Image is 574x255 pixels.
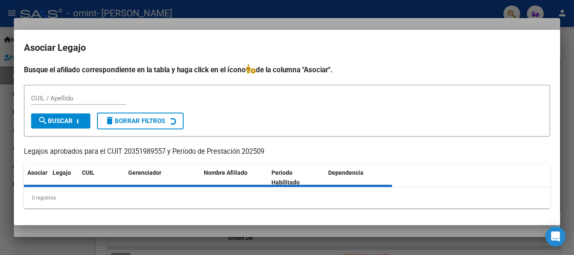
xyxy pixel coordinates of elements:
div: 0 registros [24,187,550,208]
h4: Busque el afiliado correspondiente en la tabla y haga click en el ícono de la columna "Asociar". [24,64,550,75]
datatable-header-cell: Dependencia [325,164,392,192]
h2: Asociar Legajo [24,40,550,56]
datatable-header-cell: Gerenciador [125,164,200,192]
span: Dependencia [328,169,363,176]
datatable-header-cell: Periodo Habilitado [268,164,325,192]
mat-icon: search [38,116,48,126]
datatable-header-cell: CUIL [79,164,125,192]
span: Legajo [53,169,71,176]
datatable-header-cell: Legajo [49,164,79,192]
datatable-header-cell: Asociar [24,164,49,192]
mat-icon: delete [105,116,115,126]
button: Borrar Filtros [97,113,184,129]
span: Asociar [27,169,47,176]
span: Buscar [38,117,73,125]
button: Buscar [31,113,90,129]
p: Legajos aprobados para el CUIT 20351989557 y Período de Prestación 202509 [24,147,550,157]
datatable-header-cell: Nombre Afiliado [200,164,268,192]
span: Borrar Filtros [105,117,165,125]
div: Open Intercom Messenger [545,226,566,247]
span: Periodo Habilitado [271,169,300,186]
span: CUIL [82,169,95,176]
span: Gerenciador [128,169,161,176]
span: Nombre Afiliado [204,169,248,176]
